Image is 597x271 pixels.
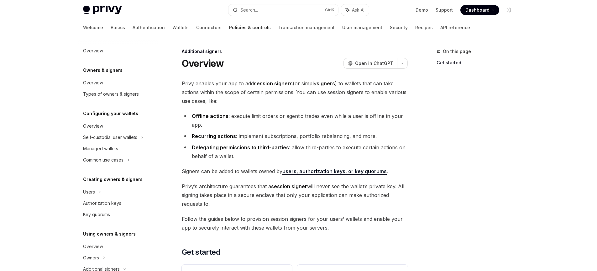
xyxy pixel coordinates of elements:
[83,199,121,207] div: Authorization keys
[228,4,338,16] button: Search...CtrlK
[78,143,158,154] a: Managed wallets
[182,79,408,105] span: Privy enables your app to add (or simply ) to wallets that can take actions within the scope of c...
[111,20,125,35] a: Basics
[182,132,408,141] li: : implement subscriptions, portfolio rebalancing, and more.
[83,6,122,14] img: light logo
[83,122,103,130] div: Overview
[83,243,103,250] div: Overview
[83,66,123,74] h5: Owners & signers
[83,211,110,218] div: Key quorums
[83,230,136,238] h5: Using owners & signers
[355,60,393,66] span: Open in ChatGPT
[465,7,490,13] span: Dashboard
[196,20,222,35] a: Connectors
[282,168,387,175] a: users, authorization keys, or key quorums
[78,120,158,132] a: Overview
[436,7,453,13] a: Support
[133,20,165,35] a: Authentication
[83,110,138,117] h5: Configuring your wallets
[172,20,189,35] a: Wallets
[83,90,139,98] div: Types of owners & signers
[271,183,307,189] strong: session signer
[182,48,408,55] div: Additional signers
[390,20,408,35] a: Security
[240,6,258,14] div: Search...
[78,45,158,56] a: Overview
[182,112,408,129] li: : execute limit orders or agentic trades even while a user is offline in your app.
[440,20,470,35] a: API reference
[443,48,471,55] span: On this page
[192,144,289,151] strong: Delegating permissions to third-parties
[229,20,271,35] a: Policies & controls
[192,133,236,139] strong: Recurring actions
[182,215,408,232] span: Follow the guides below to provision session signers for your users’ wallets and enable your app ...
[341,4,369,16] button: Ask AI
[182,58,224,69] h1: Overview
[83,145,118,152] div: Managed wallets
[83,20,103,35] a: Welcome
[278,20,335,35] a: Transaction management
[83,79,103,87] div: Overview
[83,254,99,262] div: Owners
[460,5,499,15] a: Dashboard
[416,7,428,13] a: Demo
[78,209,158,220] a: Key quorums
[83,156,123,164] div: Common use cases
[182,167,408,176] span: Signers can be added to wallets owned by .
[83,176,143,183] h5: Creating owners & signers
[83,47,103,55] div: Overview
[254,80,293,87] strong: session signers
[325,8,334,13] span: Ctrl K
[182,247,220,257] span: Get started
[83,134,137,141] div: Self-custodial user wallets
[78,88,158,100] a: Types of owners & signers
[78,198,158,209] a: Authorization keys
[78,241,158,252] a: Overview
[182,182,408,208] span: Privy’s architecture guarantees that a will never see the wallet’s private key. All signing takes...
[343,58,397,69] button: Open in ChatGPT
[83,188,95,196] div: Users
[415,20,433,35] a: Recipes
[78,77,158,88] a: Overview
[504,5,514,15] button: Toggle dark mode
[192,113,228,119] strong: Offline actions
[317,80,335,87] strong: signers
[182,143,408,161] li: : allow third-parties to execute certain actions on behalf of a wallet.
[437,58,519,68] a: Get started
[342,20,382,35] a: User management
[352,7,364,13] span: Ask AI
